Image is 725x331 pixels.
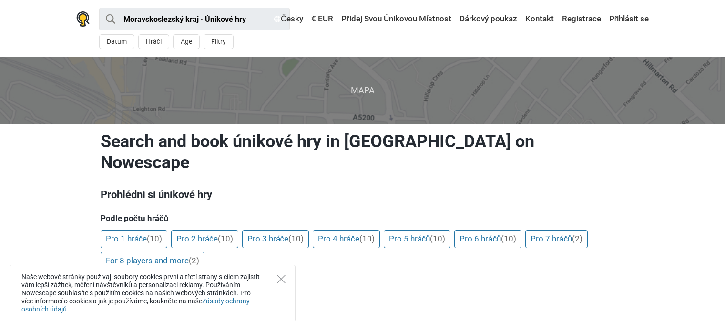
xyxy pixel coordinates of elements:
a: Pro 2 hráče(10) [171,230,238,248]
img: Nowescape logo [76,11,90,27]
span: (2) [572,234,582,243]
a: Registrace [560,10,603,28]
span: (10) [430,234,445,243]
button: Hráči [138,34,169,49]
h1: Search and book únikové hry in [GEOGRAPHIC_DATA] on Nowescape [101,131,625,173]
a: Pro 3 hráče(10) [242,230,309,248]
span: (2) [189,256,199,265]
a: Přidej Svou Únikovou Místnost [339,10,454,28]
span: (10) [218,234,233,243]
a: Česky [272,10,306,28]
a: Zásady ochrany osobních údajů [21,297,250,313]
a: Pro 4 hráče(10) [313,230,380,248]
a: € EUR [309,10,336,28]
a: Pro 7 hráčů(2) [525,230,588,248]
span: (10) [147,234,162,243]
img: Česky [274,16,281,22]
a: Kontakt [523,10,556,28]
a: Pro 6 hráčů(10) [454,230,521,248]
button: Age [173,34,200,49]
button: Filtry [204,34,234,49]
a: Pro 5 hráčů(10) [384,230,451,248]
button: Datum [99,34,134,49]
a: For 8 players and more(2) [101,252,204,270]
a: Pro 1 hráče(10) [101,230,168,248]
span: (10) [288,234,304,243]
h5: Podle ceny a hodnocení [101,286,625,295]
input: try “London” [99,8,290,30]
span: (10) [501,234,516,243]
a: Přihlásit se [607,10,649,28]
h5: Podle počtu hráčů [101,213,625,223]
button: Close [277,275,286,283]
span: (10) [359,234,375,243]
h3: Prohlédni si únikové hry [101,187,625,202]
div: Naše webové stránky používají soubory cookies první a třetí strany s cílem zajistit vám lepší záž... [10,265,296,321]
a: Dárkový poukaz [457,10,520,28]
